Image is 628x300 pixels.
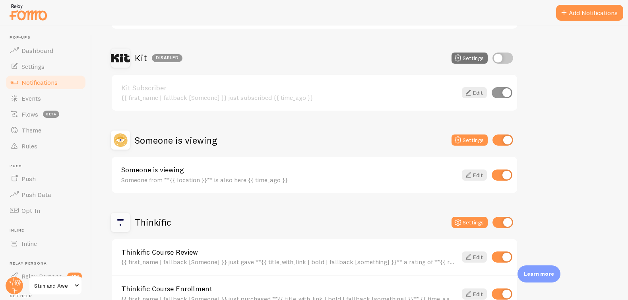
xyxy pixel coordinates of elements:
span: Push Data [21,191,51,199]
a: Stun and Awe [29,276,82,295]
span: Opt-In [21,206,40,214]
a: Dashboard [5,43,87,58]
a: Relay Persona new [5,268,87,284]
span: Inline [10,228,87,233]
span: Stun and Awe [34,281,72,290]
p: Learn more [524,270,554,278]
a: Push Data [5,187,87,203]
h2: Thinkific [135,216,171,228]
a: Settings [5,58,87,74]
span: Get Help [10,294,87,299]
h2: Kit [135,52,182,64]
a: Edit [462,87,487,98]
a: Events [5,90,87,106]
span: Events [21,94,41,102]
span: beta [43,111,59,118]
span: Theme [21,126,41,134]
a: Thinkific Course Review [121,249,457,256]
a: Opt-In [5,203,87,218]
a: Thinkific Course Enrollment [121,285,457,292]
span: Push [10,164,87,169]
span: Push [21,175,36,183]
img: fomo-relay-logo-orange.svg [8,2,48,22]
img: Kit [111,49,130,68]
div: Disabled [152,54,182,62]
span: Inline [21,240,37,247]
span: Relay Persona [10,261,87,266]
a: Edit [462,251,487,263]
a: Edit [462,288,487,300]
img: Someone is viewing [111,131,130,150]
a: Flows beta [5,106,87,122]
span: Relay Persona [21,272,62,280]
button: Settings [452,53,488,64]
span: Flows [21,110,38,118]
div: {{ first_name | fallback [Someone] }} just gave **{{ title_with_link | bold | fallback [something... [121,258,457,265]
span: Settings [21,62,45,70]
a: Someone is viewing [121,166,457,173]
span: Notifications [21,78,58,86]
h2: Someone is viewing [135,134,217,146]
div: Learn more [518,265,560,282]
span: Rules [21,142,37,150]
a: Notifications [5,74,87,90]
div: {{ first_name | fallback [Someone] }} just subscribed {{ time_ago }} [121,94,457,101]
span: new [67,273,82,280]
img: Thinkific [111,213,130,232]
a: Theme [5,122,87,138]
span: Pop-ups [10,35,87,40]
span: Dashboard [21,47,53,55]
a: Inline [5,236,87,251]
button: Settings [452,217,488,228]
a: Kit Subscriber [121,84,457,92]
a: Rules [5,138,87,154]
a: Push [5,171,87,187]
button: Settings [452,134,488,146]
div: Someone from **{{ location }}** is also here {{ time_ago }} [121,176,457,183]
a: Edit [462,169,487,181]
